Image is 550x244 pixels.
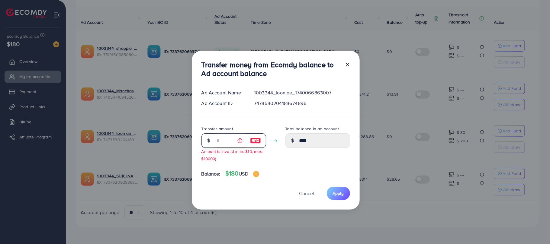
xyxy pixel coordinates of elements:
[201,60,340,78] h3: Transfer money from Ecomdy balance to Ad account balance
[249,100,355,107] div: 7473530204183674896
[201,170,220,177] span: Balance:
[250,137,261,144] img: image
[292,187,322,200] button: Cancel
[225,170,259,177] h4: $180
[253,171,259,177] img: image
[239,170,248,177] span: USD
[201,148,263,161] small: Amount is invalid (min: $10, max: $10000)
[249,89,355,96] div: 1003344_loon ae_1740066863007
[197,100,249,107] div: Ad Account ID
[327,187,350,200] button: Apply
[201,126,233,132] label: Transfer amount
[524,217,545,239] iframe: Chat
[333,190,344,196] span: Apply
[285,126,339,132] label: Total balance in ad account
[299,190,314,197] span: Cancel
[197,89,249,96] div: Ad Account Name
